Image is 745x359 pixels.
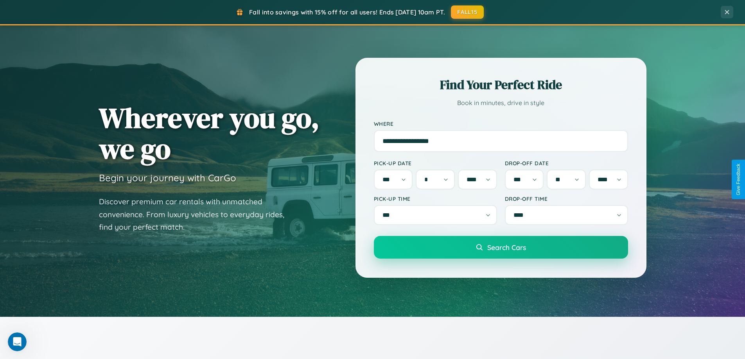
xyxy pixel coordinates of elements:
label: Where [374,120,628,127]
p: Book in minutes, drive in style [374,97,628,109]
div: Give Feedback [736,164,741,195]
span: Fall into savings with 15% off for all users! Ends [DATE] 10am PT. [249,8,445,16]
h2: Find Your Perfect Ride [374,76,628,93]
button: FALL15 [451,5,484,19]
label: Pick-up Time [374,195,497,202]
label: Drop-off Date [505,160,628,166]
label: Drop-off Time [505,195,628,202]
span: Search Cars [487,243,526,252]
iframe: Intercom live chat [8,332,27,351]
h1: Wherever you go, we go [99,102,320,164]
h3: Begin your journey with CarGo [99,172,236,184]
p: Discover premium car rentals with unmatched convenience. From luxury vehicles to everyday rides, ... [99,195,294,234]
label: Pick-up Date [374,160,497,166]
button: Search Cars [374,236,628,259]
